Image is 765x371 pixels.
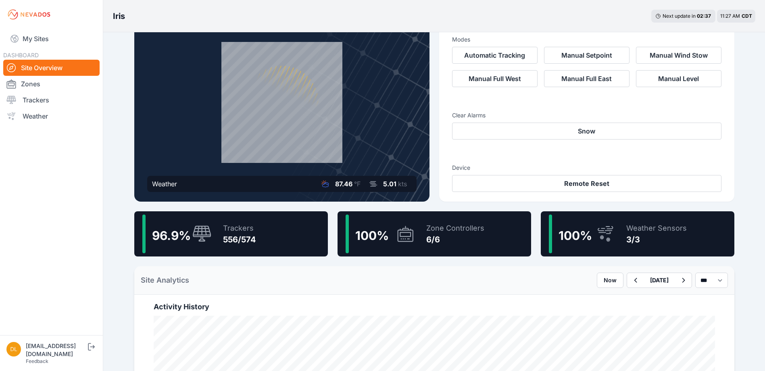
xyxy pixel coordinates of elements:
button: Now [597,273,623,288]
div: [EMAIL_ADDRESS][DOMAIN_NAME] [26,342,86,358]
img: Nevados [6,8,52,21]
span: °F [354,180,361,188]
a: Zones [3,76,100,92]
span: Next update in [663,13,696,19]
a: Trackers [3,92,100,108]
div: 3/3 [626,234,687,245]
a: 96.9%Trackers556/574 [134,211,328,256]
div: 556/574 [223,234,256,245]
div: Zone Controllers [426,223,484,234]
button: Manual Full West [452,70,538,87]
h3: Device [452,164,721,172]
img: dlay@prim.com [6,342,21,356]
span: kts [398,180,407,188]
button: Manual Setpoint [544,47,630,64]
button: Remote Reset [452,175,721,192]
h3: Modes [452,35,470,44]
button: Manual Full East [544,70,630,87]
span: 96.9 % [152,228,191,243]
span: 100 % [559,228,592,243]
h2: Site Analytics [141,275,189,286]
div: Weather [152,179,177,189]
a: Site Overview [3,60,100,76]
h2: Activity History [154,301,715,313]
span: CDT [742,13,752,19]
span: 11:27 AM [720,13,740,19]
button: [DATE] [644,273,675,288]
div: Weather Sensors [626,223,687,234]
span: 5.01 [383,180,396,188]
span: 100 % [355,228,389,243]
a: Feedback [26,358,48,364]
button: Automatic Tracking [452,47,538,64]
a: 100%Weather Sensors3/3 [541,211,734,256]
div: Trackers [223,223,256,234]
a: My Sites [3,29,100,48]
nav: Breadcrumb [113,6,125,27]
a: Weather [3,108,100,124]
h3: Clear Alarms [452,111,721,119]
button: Manual Wind Stow [636,47,721,64]
button: Snow [452,123,721,140]
a: 100%Zone Controllers6/6 [338,211,531,256]
button: Manual Level [636,70,721,87]
div: 02 : 37 [697,13,711,19]
div: 6/6 [426,234,484,245]
span: DASHBOARD [3,52,39,58]
h3: Iris [113,10,125,22]
span: 87.46 [335,180,352,188]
